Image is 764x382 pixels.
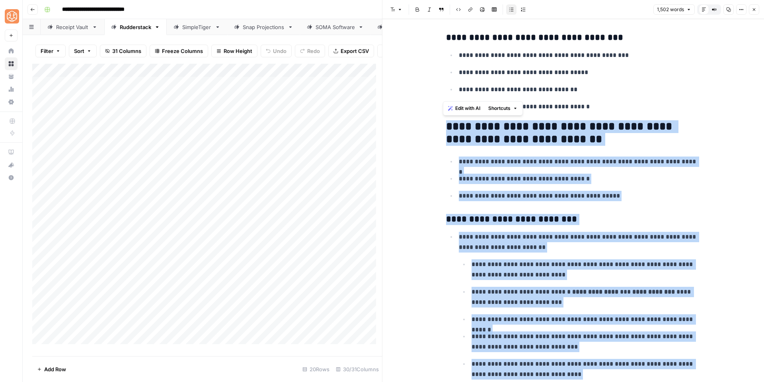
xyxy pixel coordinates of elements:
[5,45,18,57] a: Home
[44,365,66,373] span: Add Row
[307,47,320,55] span: Redo
[41,19,104,35] a: Receipt Vault
[5,146,18,159] a: AirOps Academy
[182,23,212,31] div: SimpleTiger
[5,57,18,70] a: Browse
[485,103,521,114] button: Shortcuts
[5,70,18,83] a: Your Data
[104,19,167,35] a: Rudderstack
[488,105,511,112] span: Shortcuts
[32,363,71,376] button: Add Row
[56,23,89,31] div: Receipt Vault
[445,103,483,114] button: Edit with AI
[5,9,19,24] img: SimpleTiger Logo
[41,47,53,55] span: Filter
[211,45,257,57] button: Row Height
[5,83,18,96] a: Usage
[273,47,286,55] span: Undo
[5,159,17,171] div: What's new?
[243,23,285,31] div: Snap Projections
[167,19,227,35] a: SimpleTiger
[100,45,146,57] button: 31 Columns
[120,23,151,31] div: Rudderstack
[112,47,141,55] span: 31 Columns
[370,19,445,35] a: [DOMAIN_NAME]
[227,19,300,35] a: Snap Projections
[341,47,369,55] span: Export CSV
[5,171,18,184] button: Help + Support
[74,47,84,55] span: Sort
[261,45,292,57] button: Undo
[328,45,374,57] button: Export CSV
[316,23,355,31] div: SOMA Software
[299,363,333,376] div: 20 Rows
[5,6,18,26] button: Workspace: SimpleTiger
[150,45,208,57] button: Freeze Columns
[300,19,370,35] a: SOMA Software
[333,363,382,376] div: 30/31 Columns
[295,45,325,57] button: Redo
[69,45,97,57] button: Sort
[35,45,66,57] button: Filter
[5,96,18,108] a: Settings
[653,4,695,15] button: 1,502 words
[224,47,252,55] span: Row Height
[162,47,203,55] span: Freeze Columns
[657,6,684,13] span: 1,502 words
[455,105,480,112] span: Edit with AI
[5,159,18,171] button: What's new?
